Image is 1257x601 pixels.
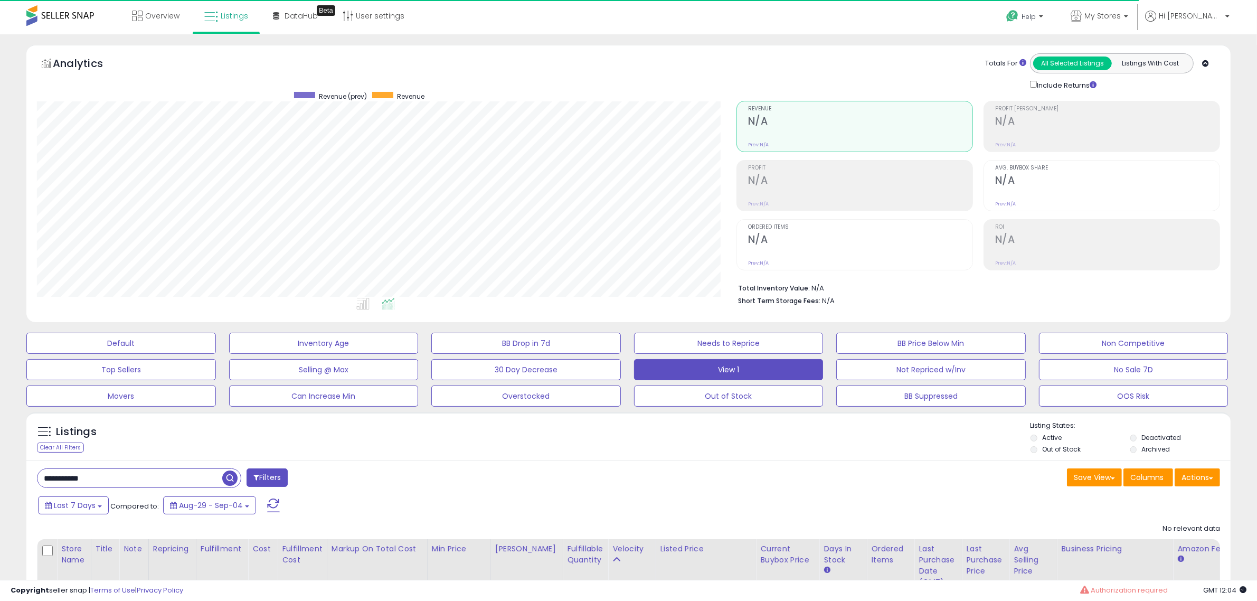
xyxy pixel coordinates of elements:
button: Needs to Reprice [634,333,824,354]
div: Store Name [61,543,87,566]
button: View 1 [634,359,824,380]
div: Listed Price [660,543,751,555]
small: Days In Stock. [824,566,830,575]
span: Avg. Buybox Share [995,165,1220,171]
button: All Selected Listings [1033,57,1112,70]
div: [PERSON_NAME] [495,543,558,555]
th: The percentage added to the cost of goods (COGS) that forms the calculator for Min & Max prices. [327,539,427,593]
button: Overstocked [431,386,621,407]
p: Listing States: [1031,421,1231,431]
div: seller snap | | [11,586,183,596]
div: Ordered Items [871,543,910,566]
span: 2025-09-12 12:04 GMT [1203,585,1246,595]
label: Out of Stock [1042,445,1081,454]
span: ROI [995,224,1220,230]
div: Fulfillment Cost [282,543,323,566]
a: Help [998,2,1054,34]
div: Markup on Total Cost [332,543,423,555]
button: BB Suppressed [836,386,1026,407]
div: Tooltip anchor [317,5,335,16]
span: Profit [PERSON_NAME] [995,106,1220,112]
button: OOS Risk [1039,386,1228,407]
h2: N/A [748,115,972,129]
small: Prev: N/A [995,201,1016,207]
span: DataHub [285,11,318,21]
span: Aug-29 - Sep-04 [179,500,243,511]
button: Out of Stock [634,386,824,407]
small: Amazon Fees. [1177,555,1184,564]
button: Inventory Age [229,333,419,354]
span: Hi [PERSON_NAME] [1159,11,1222,21]
span: Profit [748,165,972,171]
div: Fulfillable Quantity [567,543,603,566]
div: Repricing [153,543,192,555]
button: No Sale 7D [1039,359,1228,380]
a: Hi [PERSON_NAME] [1145,11,1230,34]
span: Help [1022,12,1036,21]
label: Active [1042,433,1062,442]
h5: Listings [56,425,97,439]
strong: Copyright [11,585,49,595]
span: Revenue [397,92,424,101]
button: Movers [26,386,216,407]
span: Compared to: [110,501,159,511]
label: Archived [1142,445,1170,454]
span: Ordered Items [748,224,972,230]
div: Fulfillment [201,543,243,555]
button: Columns [1123,468,1173,486]
span: My Stores [1084,11,1121,21]
button: Top Sellers [26,359,216,380]
small: Prev: N/A [748,260,769,266]
h2: N/A [995,174,1220,189]
span: Columns [1130,472,1164,483]
div: Note [124,543,144,555]
div: Last Purchase Date (GMT) [919,543,957,588]
button: Last 7 Days [38,496,109,514]
button: BB Price Below Min [836,333,1026,354]
div: Min Price [432,543,486,555]
div: No relevant data [1163,524,1220,534]
small: Prev: N/A [995,142,1016,148]
button: Filters [247,468,288,487]
div: Business Pricing [1061,543,1168,555]
span: Listings [221,11,248,21]
button: Selling @ Max [229,359,419,380]
button: 30 Day Decrease [431,359,621,380]
h2: N/A [995,115,1220,129]
div: Current Buybox Price [760,543,815,566]
label: Deactivated [1142,433,1182,442]
a: Terms of Use [90,585,135,595]
div: Totals For [985,59,1026,69]
b: Total Inventory Value: [738,284,810,293]
h5: Analytics [53,56,124,73]
div: Clear All Filters [37,443,84,453]
button: Default [26,333,216,354]
small: Prev: N/A [995,260,1016,266]
li: N/A [738,281,1212,294]
button: Actions [1175,468,1220,486]
button: Save View [1067,468,1122,486]
div: Days In Stock [824,543,862,566]
button: Can Increase Min [229,386,419,407]
a: Privacy Policy [137,585,183,595]
div: Velocity [612,543,651,555]
div: Include Returns [1022,79,1109,90]
h2: N/A [748,233,972,248]
span: Revenue [748,106,972,112]
span: Overview [145,11,179,21]
div: Last Purchase Price [966,543,1005,577]
div: Avg Selling Price [1014,543,1052,577]
div: Title [96,543,115,555]
span: N/A [822,296,835,306]
button: Non Competitive [1039,333,1228,354]
i: Get Help [1006,10,1019,23]
small: Prev: N/A [748,201,769,207]
button: Listings With Cost [1111,57,1190,70]
div: Cost [252,543,273,555]
span: Revenue (prev) [319,92,367,101]
small: Prev: N/A [748,142,769,148]
button: BB Drop in 7d [431,333,621,354]
h2: N/A [995,233,1220,248]
span: Last 7 Days [54,500,96,511]
h2: N/A [748,174,972,189]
